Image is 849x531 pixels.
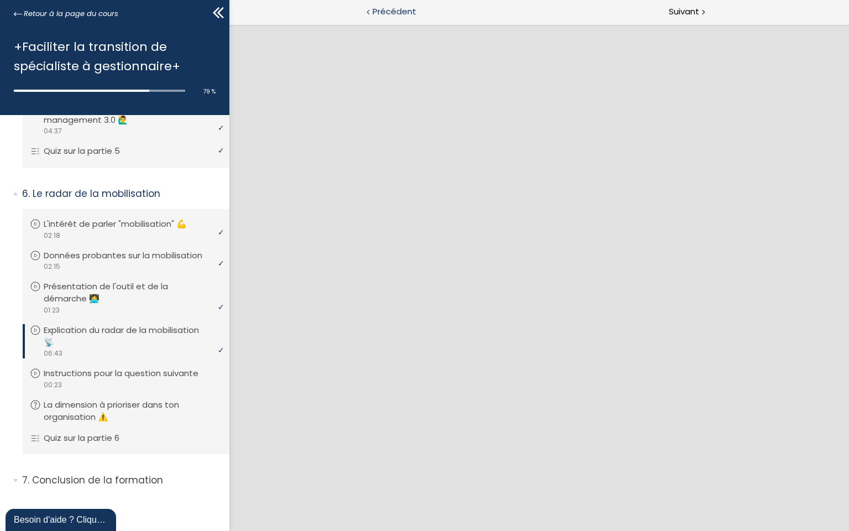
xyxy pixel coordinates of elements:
p: Données probantes sur la mobilisation [44,249,219,262]
p: Instructions pour la question suivante [44,367,215,379]
p: Présentation de l'outil et de la démarche 👩‍💻 [44,280,219,305]
span: 79 % [203,87,216,96]
span: 7. [22,473,29,487]
span: 06:43 [43,348,62,358]
span: 02:15 [43,262,60,272]
span: 6. [22,187,30,201]
h1: +Faciliter la transition de spécialiste à gestionnaire+ [14,37,210,76]
p: Conclusion de la formation [22,473,221,487]
span: 00:23 [43,380,62,390]
iframe: chat widget [6,507,118,531]
p: Quiz sur la partie 5 [44,145,137,157]
p: Quiz sur la partie 6 [44,432,136,444]
span: Précédent [373,5,416,19]
span: 04:37 [43,126,62,136]
p: Explication du radar de la mobilisation 📡 [44,324,219,348]
span: Suivant [669,5,699,19]
span: 01:23 [43,305,60,315]
p: Le radar de la mobilisation [22,187,221,201]
p: La dimension à prioriser dans ton organisation ⚠️ [44,399,219,423]
span: 02:18 [43,231,60,241]
a: Retour à la page du cours [14,8,118,20]
p: L'intérêt de parler "mobilisation" 💪 [44,218,203,230]
span: Retour à la page du cours [24,8,118,20]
